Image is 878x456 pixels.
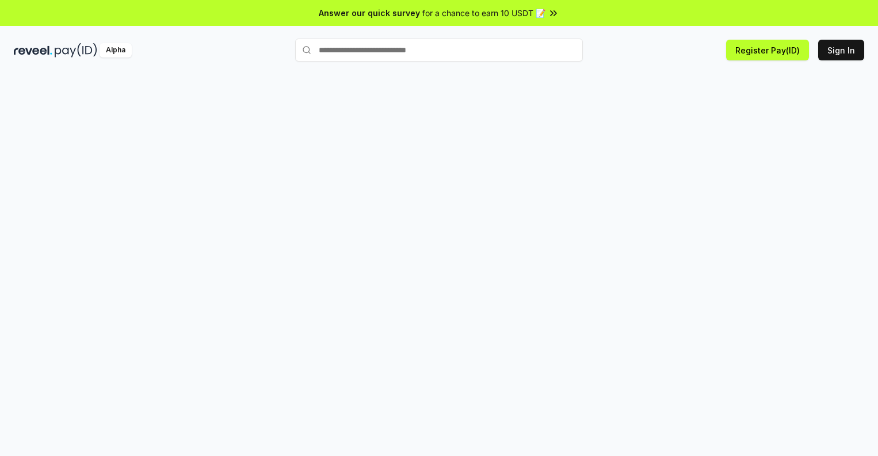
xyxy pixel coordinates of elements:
[818,40,864,60] button: Sign In
[14,43,52,58] img: reveel_dark
[100,43,132,58] div: Alpha
[319,7,420,19] span: Answer our quick survey
[726,40,809,60] button: Register Pay(ID)
[422,7,545,19] span: for a chance to earn 10 USDT 📝
[55,43,97,58] img: pay_id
